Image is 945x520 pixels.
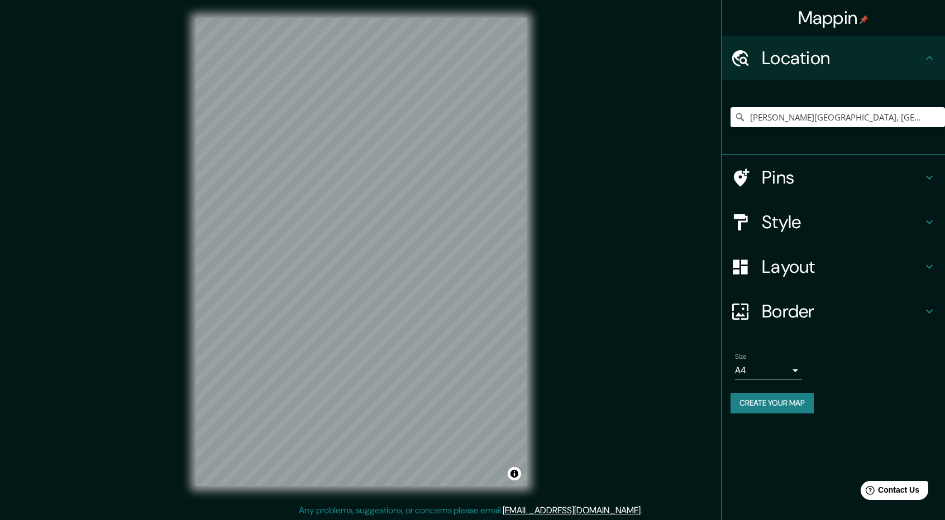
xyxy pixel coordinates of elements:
div: Border [722,289,945,334]
div: Pins [722,155,945,200]
div: . [642,504,644,517]
img: pin-icon.png [860,15,868,24]
div: A4 [735,362,802,379]
button: Toggle attribution [508,467,521,480]
canvas: Map [195,18,527,486]
input: Pick your city or area [731,107,945,127]
div: . [644,504,646,517]
div: Style [722,200,945,244]
button: Create your map [731,393,814,413]
h4: Pins [762,166,923,189]
label: Size [735,352,747,362]
a: [EMAIL_ADDRESS][DOMAIN_NAME] [503,504,641,516]
h4: Layout [762,256,923,278]
p: Any problems, suggestions, or concerns please email . [299,504,642,517]
h4: Border [762,300,923,322]
h4: Mappin [798,7,869,29]
div: Location [722,36,945,80]
div: Layout [722,244,945,289]
iframe: Help widget launcher [846,476,933,508]
h4: Location [762,47,923,69]
h4: Style [762,211,923,233]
